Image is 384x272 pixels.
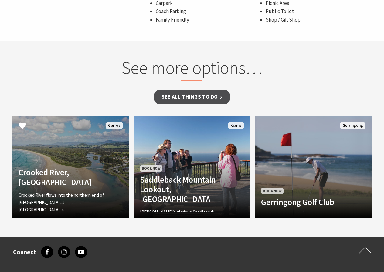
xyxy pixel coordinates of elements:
[156,7,260,15] li: Coach Parking
[12,116,129,218] a: Crooked River, [GEOGRAPHIC_DATA] Crooked River flows into the northern end of [GEOGRAPHIC_DATA] a...
[261,188,284,194] span: Book Now
[19,192,105,213] p: Crooked River flows into the northern end of [GEOGRAPHIC_DATA] at [GEOGRAPHIC_DATA], a…
[340,122,365,129] span: Gerringong
[261,197,348,207] h4: Gerringong Golf Club
[266,16,369,24] li: Shop / Gift Shop
[106,122,123,129] span: Gerroa
[140,175,227,204] h4: Saddleback Mountain Lookout, [GEOGRAPHIC_DATA]
[154,90,230,104] a: See all Things To Do
[19,167,105,187] h4: Crooked River, [GEOGRAPHIC_DATA]
[140,165,162,171] span: Book Now
[76,57,308,81] h2: See more options…
[255,116,372,218] a: Book Now Gerringong Golf Club Gerringong
[13,248,36,256] h3: Connect
[228,122,244,129] span: Kiama
[140,209,227,238] p: [PERSON_NAME]’s glorious Saddleback Mountain offers a photographer’s dream, with the elevated Sad...
[156,16,260,24] li: Family Friendly
[266,7,369,15] li: Public Toilet
[134,116,250,218] a: Book Now Saddleback Mountain Lookout, [GEOGRAPHIC_DATA] [PERSON_NAME]’s glorious Saddleback Mount...
[12,116,32,136] button: Click to Favourite Crooked River, Gerroa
